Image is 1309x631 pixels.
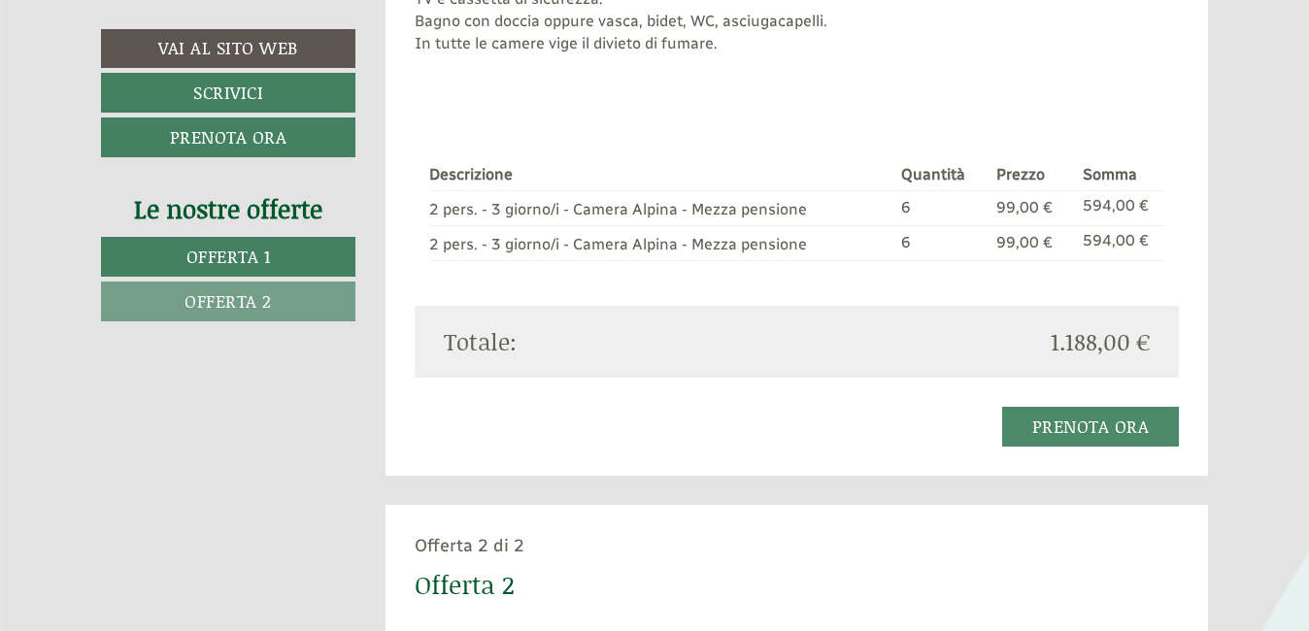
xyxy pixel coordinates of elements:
[429,160,893,190] th: Descrizione
[1002,407,1180,447] a: Prenota ora
[1075,191,1164,226] td: 594,00 €
[415,535,524,556] span: Offerta 2 di 2
[185,288,272,314] span: Offerta 2
[101,73,355,113] a: Scrivici
[429,226,893,261] td: 2 pers. - 3 giorno/i - Camera Alpina - Mezza pensione
[429,325,797,358] div: Totale:
[1075,226,1164,261] td: 594,00 €
[893,226,990,261] td: 6
[101,117,355,157] a: Prenota ora
[996,233,1053,251] span: 99,00 €
[893,191,990,226] td: 6
[101,29,355,68] a: Vai al sito web
[415,567,514,603] div: Offerta 2
[989,160,1075,190] th: Prezzo
[186,244,271,269] span: Offerta 1
[893,160,990,190] th: Quantità
[101,191,355,227] div: Le nostre offerte
[1051,325,1150,358] span: 1.188,00 €
[429,191,893,226] td: 2 pers. - 3 giorno/i - Camera Alpina - Mezza pensione
[1075,160,1164,190] th: Somma
[996,198,1053,216] span: 99,00 €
